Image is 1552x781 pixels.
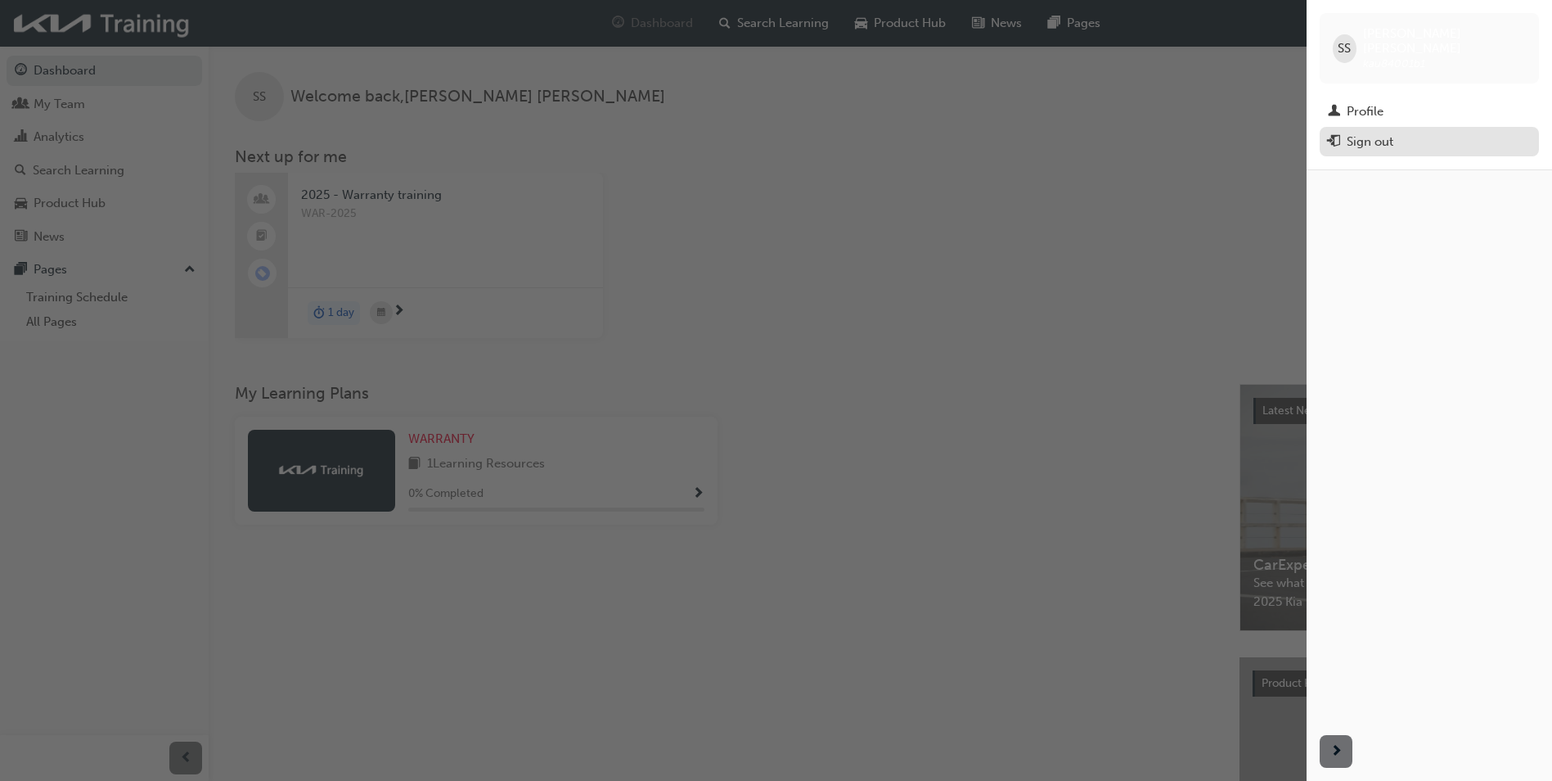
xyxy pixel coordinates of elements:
div: Sign out [1347,133,1393,151]
span: exit-icon [1328,135,1340,150]
a: Profile [1320,97,1539,127]
span: next-icon [1330,742,1343,762]
div: Profile [1347,102,1383,121]
span: [PERSON_NAME] [PERSON_NAME] [1363,26,1526,56]
span: SS [1338,39,1351,58]
button: Sign out [1320,127,1539,157]
span: kau84001b1 [1363,56,1425,70]
span: man-icon [1328,105,1340,120]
